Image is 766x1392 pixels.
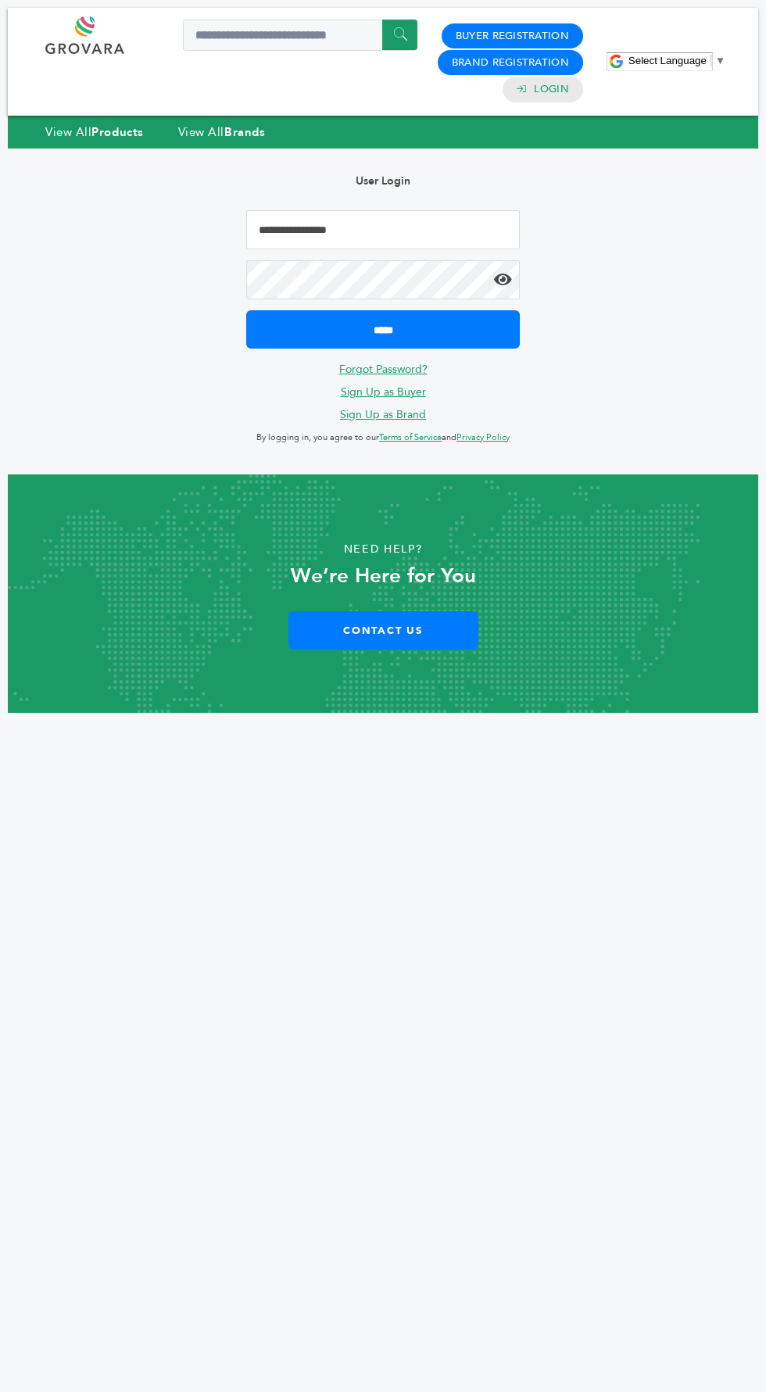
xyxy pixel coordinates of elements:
[356,174,410,188] b: User Login
[340,407,426,422] a: Sign Up as Brand
[715,55,725,66] span: ▼
[456,29,569,43] a: Buyer Registration
[456,431,510,443] a: Privacy Policy
[379,431,442,443] a: Terms of Service
[183,20,417,51] input: Search a product or brand...
[291,562,476,590] strong: We’re Here for You
[246,428,520,447] p: By logging in, you agree to our and
[628,55,725,66] a: Select Language​
[339,362,428,377] a: Forgot Password?
[534,82,568,96] a: Login
[288,611,478,649] a: Contact Us
[341,385,426,399] a: Sign Up as Buyer
[452,55,569,70] a: Brand Registration
[246,260,520,299] input: Password
[178,124,266,140] a: View AllBrands
[224,124,265,140] strong: Brands
[45,538,721,561] p: Need Help?
[246,210,520,249] input: Email Address
[45,124,144,140] a: View AllProducts
[91,124,143,140] strong: Products
[628,55,707,66] span: Select Language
